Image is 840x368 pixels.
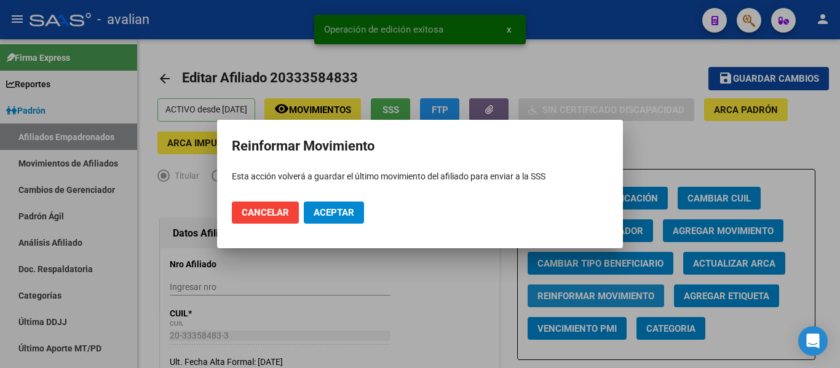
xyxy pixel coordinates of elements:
button: Cancelar [232,202,299,224]
button: Aceptar [304,202,364,224]
span: Cancelar [242,207,289,218]
div: Open Intercom Messenger [798,326,828,356]
p: Esta acción volverá a guardar el último movimiento del afiliado para enviar a la SSS [232,170,608,183]
span: Aceptar [314,207,354,218]
h2: Reinformar Movimiento [232,135,608,158]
